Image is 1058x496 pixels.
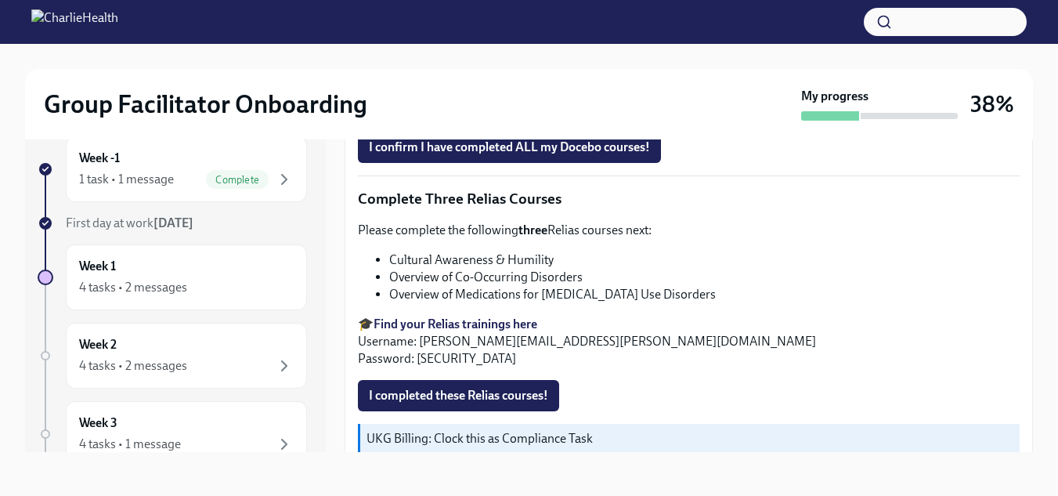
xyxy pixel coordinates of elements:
a: Week 24 tasks • 2 messages [38,323,307,389]
img: CharlieHealth [31,9,118,34]
h6: Week -1 [79,150,120,167]
h6: Week 2 [79,336,117,353]
span: First day at work [66,215,193,230]
h2: Group Facilitator Onboarding [44,89,367,120]
span: Complete [206,174,269,186]
a: Week 34 tasks • 1 message [38,401,307,467]
p: UKG Billing: Clock this as Compliance Task [367,430,1013,447]
h3: 38% [970,90,1014,118]
h6: Week 1 [79,258,116,275]
a: Week 14 tasks • 2 messages [38,244,307,310]
strong: My progress [801,88,868,105]
div: 4 tasks • 2 messages [79,279,187,296]
p: Complete Three Relias Courses [358,189,1020,209]
span: I confirm I have completed ALL my Docebo courses! [369,139,650,155]
span: I completed these Relias courses! [369,388,548,404]
div: 1 task • 1 message [79,171,174,188]
a: Find your Relias trainings here [374,317,537,331]
strong: [DATE] [153,215,193,230]
div: 4 tasks • 2 messages [79,357,187,375]
strong: three [518,223,547,237]
div: 4 tasks • 1 message [79,436,181,453]
li: Cultural Awareness & Humility [389,252,1020,269]
p: 🎓 Username: [PERSON_NAME][EMAIL_ADDRESS][PERSON_NAME][DOMAIN_NAME] Password: [SECURITY_DATA] [358,316,1020,367]
p: Please complete the following Relias courses next: [358,222,1020,239]
h6: Week 3 [79,415,117,432]
button: I confirm I have completed ALL my Docebo courses! [358,132,661,163]
a: First day at work[DATE] [38,215,307,232]
li: Overview of Medications for [MEDICAL_DATA] Use Disorders [389,286,1020,303]
button: I completed these Relias courses! [358,380,559,411]
li: Overview of Co-Occurring Disorders [389,269,1020,286]
a: Week -11 task • 1 messageComplete [38,136,307,202]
